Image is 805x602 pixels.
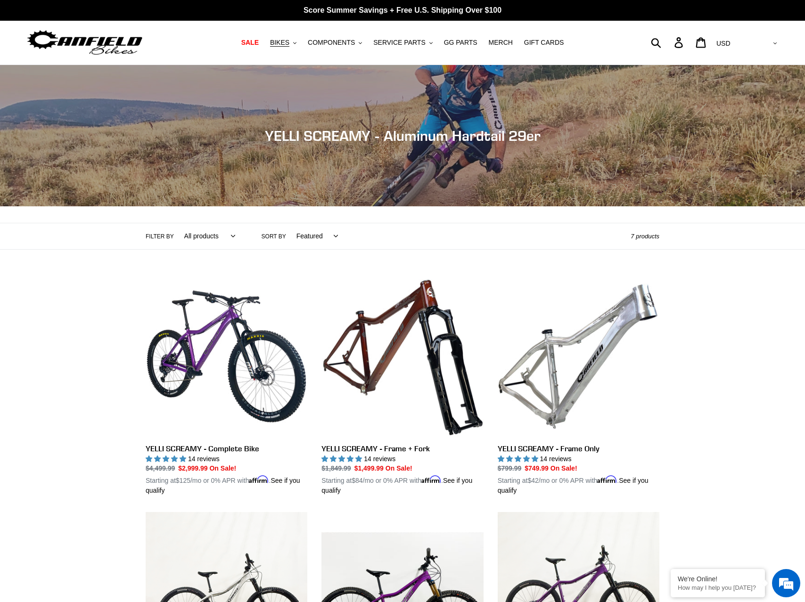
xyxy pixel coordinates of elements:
span: MERCH [489,39,513,47]
input: Search [656,32,680,53]
p: How may I help you today? [678,584,758,591]
a: MERCH [484,36,517,49]
label: Sort by [262,232,286,241]
a: GG PARTS [439,36,482,49]
a: GIFT CARDS [519,36,569,49]
button: SERVICE PARTS [369,36,437,49]
button: BIKES [265,36,301,49]
a: SALE [237,36,263,49]
span: BIKES [270,39,289,47]
button: COMPONENTS [303,36,367,49]
label: Filter by [146,232,174,241]
span: SALE [241,39,259,47]
span: SERVICE PARTS [373,39,425,47]
span: 7 products [631,233,659,240]
span: COMPONENTS [308,39,355,47]
span: YELLI SCREAMY - Aluminum Hardtail 29er [265,127,541,144]
span: GG PARTS [444,39,477,47]
div: We're Online! [678,575,758,583]
img: Canfield Bikes [26,28,144,57]
span: GIFT CARDS [524,39,564,47]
